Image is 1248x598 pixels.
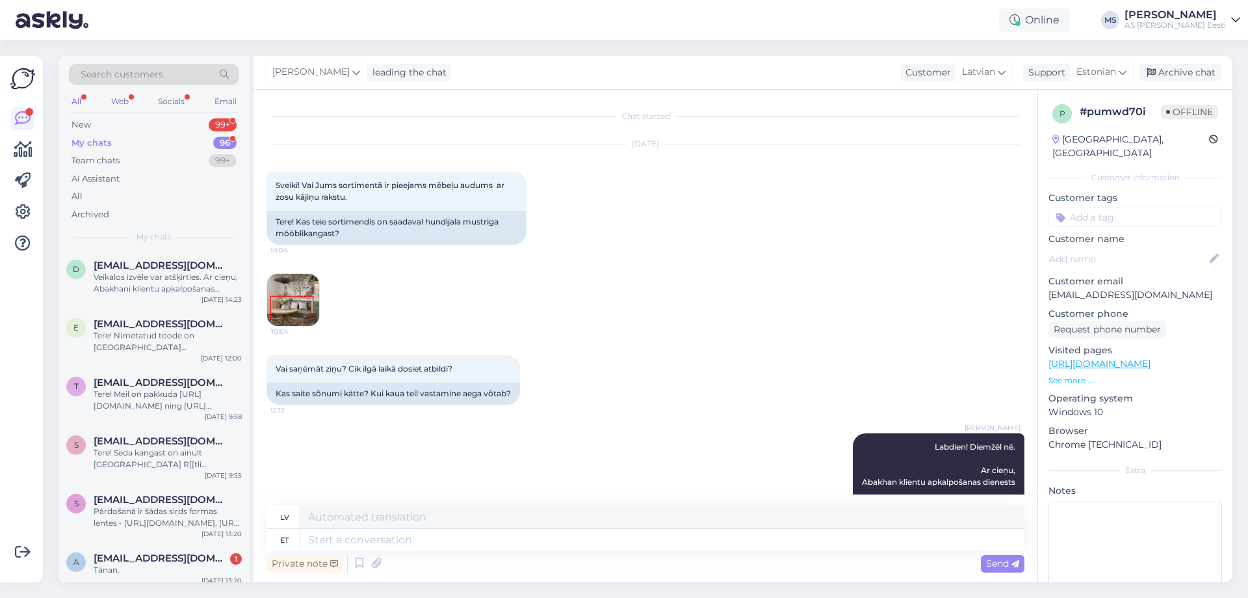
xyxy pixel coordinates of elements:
[94,506,242,529] div: Pārdošanā ir šādas sirds formas lentes - [URL][DOMAIN_NAME], [URL][DOMAIN_NAME],
[69,93,84,110] div: All
[1048,375,1222,387] p: See more ...
[1048,288,1222,302] p: [EMAIL_ADDRESS][DOMAIN_NAME]
[213,137,237,150] div: 96
[94,435,229,447] span: siiri.saarmae@gmail.com
[270,405,319,415] span: 12:12
[1048,358,1150,370] a: [URL][DOMAIN_NAME]
[81,68,163,81] span: Search customers
[205,412,242,422] div: [DATE] 9:58
[1076,65,1116,79] span: Estonian
[201,576,242,586] div: [DATE] 13:20
[266,111,1024,122] div: Chat started
[280,506,289,528] div: lv
[136,231,172,243] span: My chats
[71,208,109,221] div: Archived
[94,260,229,271] span: design@finedesign.lv
[367,66,447,79] div: leading the chat
[74,381,79,391] span: t
[94,564,242,576] div: Tänan.
[94,552,229,564] span: andrei@lynx.ee
[272,65,350,79] span: [PERSON_NAME]
[1048,307,1222,321] p: Customer phone
[1059,109,1065,118] span: p
[965,423,1020,433] span: [PERSON_NAME]
[1048,321,1166,338] div: Request phone number
[1048,172,1222,183] div: Customer information
[201,353,242,363] div: [DATE] 12:00
[1124,10,1240,31] a: [PERSON_NAME]AS [PERSON_NAME] Eesti
[94,271,242,295] div: Veikalos izvēle var atšķirties. Ar cieņu, Abakhani klientu apkalpošanas dienests
[71,118,91,131] div: New
[73,557,79,567] span: a
[271,327,320,336] span: 10:04
[1101,11,1119,29] div: MS
[1048,232,1222,246] p: Customer name
[1049,252,1207,266] input: Add name
[276,180,506,202] span: Sveiki! Vai Jums sortimentā ir pieejams mēbeļu audums ar zosu kājiņu rakstu.
[71,172,120,185] div: AI Assistant
[109,93,131,110] div: Web
[71,190,83,203] div: All
[1023,66,1065,79] div: Support
[209,154,237,167] div: 99+
[1139,64,1221,81] div: Archive chat
[1048,465,1222,476] div: Extra
[94,330,242,353] div: Tere! Nimetatud toode on [GEOGRAPHIC_DATA] [GEOGRAPHIC_DATA] mnt kaupluses 1 tk.
[94,318,229,330] span: eliis.pellmas7@gmail.com
[1048,405,1222,419] p: Windows 10
[1052,133,1209,160] div: [GEOGRAPHIC_DATA], [GEOGRAPHIC_DATA]
[1048,344,1222,357] p: Visited pages
[1124,20,1226,31] div: AS [PERSON_NAME] Eesti
[1048,191,1222,205] p: Customer tags
[94,377,229,388] span: tanger444@inbox.lv
[1048,484,1222,498] p: Notes
[94,494,229,506] span: sigitaaudeja79@inbox.lv
[266,555,343,573] div: Private note
[270,245,319,255] span: 10:04
[267,274,319,326] img: Attachment
[230,553,242,565] div: 1
[900,66,951,79] div: Customer
[999,8,1070,32] div: Online
[1124,10,1226,20] div: [PERSON_NAME]
[73,323,79,333] span: e
[74,498,79,508] span: s
[201,295,242,305] div: [DATE] 14:23
[962,65,995,79] span: Latvian
[862,442,1015,487] span: Labdien! Diemžēl nē. Ar cieņu, Abakhan klientu apkalpošanas dienests
[1161,105,1218,119] span: Offline
[71,137,112,150] div: My chats
[94,388,242,412] div: Tere! Meil on pakkuda [URL][DOMAIN_NAME] ning [URL][DOMAIN_NAME]
[212,93,239,110] div: Email
[201,529,242,539] div: [DATE] 13:20
[266,211,526,245] div: Tere! Kas teie sortimendis on saadaval hundijala mustriga mööblikangast?
[74,440,79,450] span: s
[266,383,520,405] div: Kas saite sõnumi kätte? Kui kaua teil vastamine aega võtab?
[1080,104,1161,120] div: # pumwd70i
[155,93,187,110] div: Socials
[1048,424,1222,438] p: Browser
[986,558,1019,569] span: Send
[209,118,237,131] div: 99+
[205,470,242,480] div: [DATE] 9:55
[1048,275,1222,288] p: Customer email
[1048,392,1222,405] p: Operating system
[1048,438,1222,452] p: Chrome [TECHNICAL_ID]
[71,154,120,167] div: Team chats
[266,138,1024,150] div: [DATE]
[276,364,452,374] span: Vai saņēmāt ziņu? Cik ilgā laikā dosiet atbildi?
[280,529,289,551] div: et
[73,264,79,274] span: d
[94,447,242,470] div: Tere! Seda kangast on ainult [GEOGRAPHIC_DATA] R[[tli t'[PERSON_NAME] kaupluses.
[10,66,35,91] img: Askly Logo
[1048,208,1222,227] input: Add a tag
